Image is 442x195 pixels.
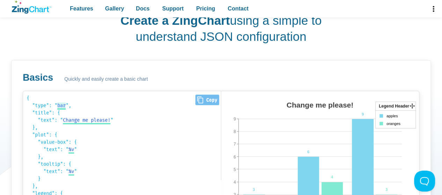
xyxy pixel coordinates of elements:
span: Pricing [196,4,215,13]
a: ZingChart Logo. Click to return to the homepage [12,1,51,14]
h3: Basics [23,72,53,84]
iframe: Toggle Customer Support [414,171,435,192]
span: %v [68,168,74,174]
span: Support [162,4,183,13]
tspan: 3 [385,187,387,192]
span: Quickly and easily create a basic chart [64,75,148,83]
span: Docs [136,4,150,13]
span: Change me please! [63,117,110,123]
strong: Create a ZingChart [121,14,230,27]
h2: using a simple to understand JSON configuration [119,13,323,44]
span: Features [70,4,93,13]
span: bar [57,103,66,108]
span: Contact [228,4,249,13]
span: %v [68,147,74,152]
tspan: Legend Header [379,104,409,108]
span: Gallery [105,4,124,13]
